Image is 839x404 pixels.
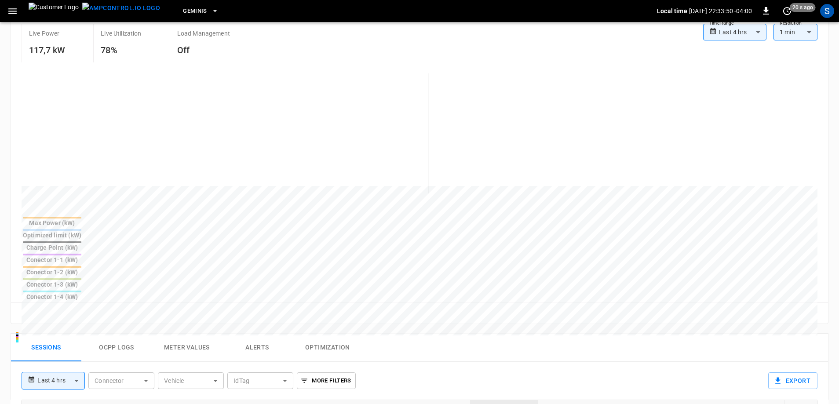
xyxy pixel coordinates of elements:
button: set refresh interval [780,4,794,18]
div: Last 4 hrs [719,24,766,40]
button: Optimization [292,334,363,362]
img: Customer Logo [29,3,79,19]
button: Meter Values [152,334,222,362]
p: Load Management [177,29,230,38]
span: 20 s ago [790,3,816,12]
button: Alerts [222,334,292,362]
button: Sessions [11,334,81,362]
p: [DATE] 22:33:50 -04:00 [689,7,752,15]
span: Geminis [183,6,207,16]
button: Ocpp logs [81,334,152,362]
p: Local time [657,7,687,15]
img: ampcontrol.io logo [82,3,160,14]
label: Time Range [709,20,734,27]
p: Live Utilization [101,29,141,38]
button: Export [768,372,817,389]
h6: Off [177,43,230,57]
label: Resolution [780,20,802,27]
p: Live Power [29,29,60,38]
div: 1 min [773,24,817,40]
h6: 78% [101,43,141,57]
button: More Filters [297,372,355,389]
button: Geminis [179,3,222,20]
h6: 117,7 kW [29,43,65,57]
div: profile-icon [820,4,834,18]
div: Last 4 hrs [37,372,85,389]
